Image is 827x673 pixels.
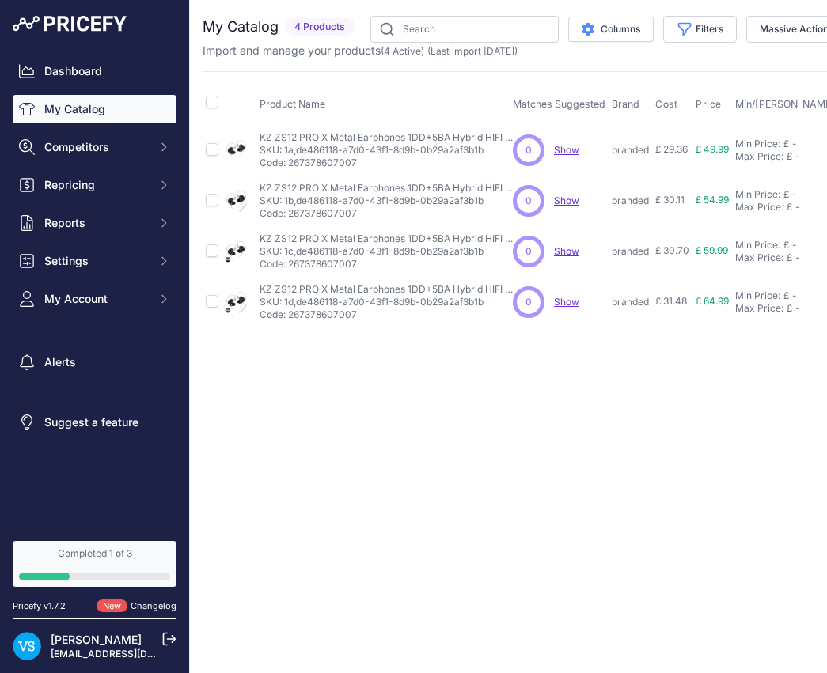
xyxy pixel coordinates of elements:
[13,541,176,587] a: Completed 1 of 3
[735,188,780,201] div: Min Price:
[260,207,513,220] p: Code: 267378607007
[44,291,148,307] span: My Account
[260,131,513,144] p: KZ ZS12 PRO X Metal Earphones 1DD+5BA Hybrid HIFI Bass In Ear Monitor Headphones
[13,95,176,123] a: My Catalog
[19,547,170,560] div: Completed 1 of 3
[525,143,532,157] span: 0
[260,283,513,296] p: KZ ZS12 PRO X Metal Earphones 1DD+5BA Hybrid HIFI Bass In Ear Monitor Headphones
[203,16,279,38] h2: My Catalog
[655,98,681,111] button: Cost
[735,289,780,302] div: Min Price:
[783,289,789,302] div: £
[260,258,513,270] p: Code: 267378607007
[260,195,513,207] p: SKU: 1b,de486118-a7d0-43f1-8d9b-0b29a2af3b1b
[131,600,176,611] a: Changelog
[260,296,513,308] p: SKU: 1d,de486118-a7d0-43f1-8d9b-0b29a2af3b1b
[735,150,783,163] div: Max Price:
[554,144,579,156] a: Show
[370,16,559,43] input: Search
[696,143,729,155] span: £ 49.99
[735,138,780,150] div: Min Price:
[260,182,513,195] p: KZ ZS12 PRO X Metal Earphones 1DD+5BA Hybrid HIFI Bass In Ear Monitor Headphones
[787,201,792,214] div: £
[783,138,789,150] div: £
[789,289,797,302] div: -
[13,16,127,32] img: Pricefy Logo
[260,157,513,169] p: Code: 267378607007
[655,143,688,155] span: £ 29.36
[696,98,725,111] button: Price
[568,17,654,42] button: Columns
[655,98,677,111] span: Cost
[735,251,783,264] div: Max Price:
[612,195,649,207] p: branded
[97,599,127,613] span: New
[44,215,148,231] span: Reports
[381,45,424,57] span: ( )
[13,408,176,437] a: Suggest a feature
[696,98,722,111] span: Price
[203,43,518,59] p: Import and manage your products
[783,188,789,201] div: £
[554,245,579,257] a: Show
[260,144,513,157] p: SKU: 1a,de486118-a7d0-43f1-8d9b-0b29a2af3b1b
[787,251,792,264] div: £
[13,285,176,313] button: My Account
[787,150,792,163] div: £
[735,239,780,251] div: Min Price:
[792,150,800,163] div: -
[51,648,216,660] a: [EMAIL_ADDRESS][DOMAIN_NAME]
[612,98,639,110] span: Brand
[525,295,532,309] span: 0
[696,244,728,256] span: £ 59.99
[13,348,176,376] a: Alerts
[655,244,689,256] span: £ 30.70
[696,194,729,206] span: £ 54.99
[13,171,176,199] button: Repricing
[260,308,513,321] p: Code: 267378607007
[696,295,729,307] span: £ 64.99
[783,239,789,251] div: £
[384,45,421,57] a: 4 Active
[792,251,800,264] div: -
[655,194,685,206] span: £ 30.11
[735,201,783,214] div: Max Price:
[13,209,176,237] button: Reports
[44,177,148,193] span: Repricing
[792,302,800,315] div: -
[44,139,148,155] span: Competitors
[612,296,649,308] p: branded
[13,599,66,613] div: Pricefy v1.7.2
[554,195,579,206] a: Show
[525,194,532,208] span: 0
[51,633,142,646] a: [PERSON_NAME]
[260,98,325,110] span: Product Name
[13,133,176,161] button: Competitors
[513,98,605,110] span: Matches Suggested
[44,253,148,269] span: Settings
[13,247,176,275] button: Settings
[789,188,797,201] div: -
[427,45,518,57] span: (Last import [DATE])
[13,57,176,85] a: Dashboard
[789,138,797,150] div: -
[612,245,649,258] p: branded
[525,244,532,259] span: 0
[655,295,687,307] span: £ 31.48
[13,57,176,522] nav: Sidebar
[663,16,737,43] button: Filters
[285,18,355,36] span: 4 Products
[787,302,792,315] div: £
[735,302,783,315] div: Max Price:
[260,233,513,245] p: KZ ZS12 PRO X Metal Earphones 1DD+5BA Hybrid HIFI Bass In Ear Monitor Headphones
[612,144,649,157] p: branded
[789,239,797,251] div: -
[792,201,800,214] div: -
[260,245,513,258] p: SKU: 1c,de486118-a7d0-43f1-8d9b-0b29a2af3b1b
[554,296,579,308] a: Show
